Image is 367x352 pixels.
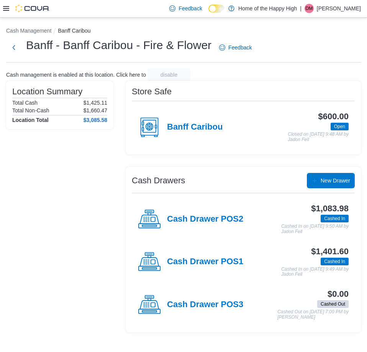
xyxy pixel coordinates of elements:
h3: $1,401.60 [311,247,349,256]
p: $1,660.47 [84,107,107,113]
span: Cashed In [324,215,345,222]
p: | [300,4,301,13]
h3: $1,083.98 [311,204,349,213]
a: Feedback [216,40,255,55]
img: Cova [15,5,50,12]
p: $1,425.11 [84,100,107,106]
p: Cash management is enabled at this location. Click here to [6,72,146,78]
button: Next [6,40,21,55]
h4: Cash Drawer POS2 [167,214,243,224]
button: Banff Caribou [58,28,90,34]
h4: Location Total [12,117,49,123]
span: Open [334,123,345,130]
span: Cashed Out [321,301,345,308]
h4: Cash Drawer POS1 [167,257,243,267]
h4: Cash Drawer POS3 [167,300,243,310]
span: DM [306,4,313,13]
h1: Banff - Banff Caribou - Fire & Flower [26,38,211,53]
span: Cashed In [324,258,345,265]
p: [PERSON_NAME] [317,4,361,13]
nav: An example of EuiBreadcrumbs [6,27,361,36]
p: Closed on [DATE] 9:48 AM by Jadon Fell [288,132,349,142]
h3: $0.00 [328,289,349,299]
input: Dark Mode [208,5,224,13]
button: disable [147,69,190,81]
h3: Store Safe [132,87,172,96]
span: Feedback [228,44,252,51]
h3: $600.00 [318,112,349,121]
span: Cashed In [321,258,349,265]
h6: Total Non-Cash [12,107,49,113]
p: Cashed Out on [DATE] 7:00 PM by [PERSON_NAME] [277,309,349,320]
h3: Location Summary [12,87,82,96]
p: Home of the Happy High [238,4,297,13]
p: Cashed In on [DATE] 9:50 AM by Jadon Fell [281,224,349,234]
span: Open [331,123,349,130]
h6: Total Cash [12,100,38,106]
p: Cashed In on [DATE] 9:49 AM by Jadon Fell [281,267,349,277]
span: New Drawer [321,177,350,184]
h3: Cash Drawers [132,176,185,185]
button: New Drawer [307,173,355,188]
a: Feedback [166,1,205,16]
span: Cashed Out [317,300,349,308]
h4: $3,085.58 [84,117,107,123]
span: disable [161,71,177,79]
span: Feedback [179,5,202,12]
h4: Banff Caribou [167,122,223,132]
div: Devan Malloy [305,4,314,13]
button: Cash Management [6,28,51,34]
span: Cashed In [321,215,349,222]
